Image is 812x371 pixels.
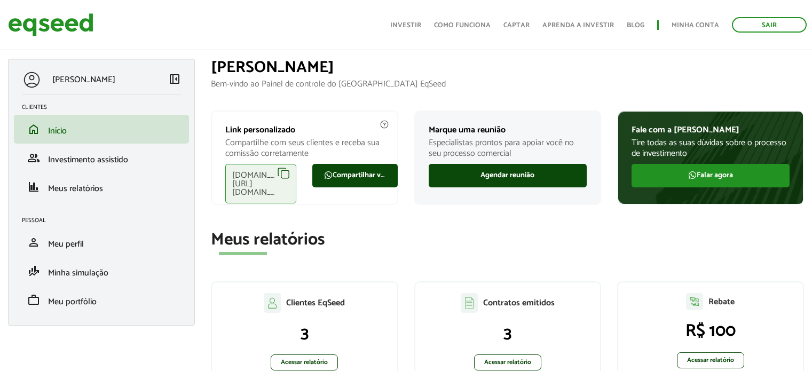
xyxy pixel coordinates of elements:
span: group [27,152,40,164]
li: Minha simulação [14,257,189,286]
span: finance [27,180,40,193]
h2: Clientes [22,104,189,110]
li: Meu perfil [14,228,189,257]
img: EqSeed [8,11,93,39]
img: agent-contratos.svg [461,293,478,313]
a: Como funciona [434,22,491,29]
p: 3 [223,323,386,344]
p: Link personalizado [225,125,383,135]
p: Clientes EqSeed [286,298,345,308]
a: Falar agora [632,164,790,187]
span: Meus relatórios [48,181,103,196]
li: Início [14,115,189,144]
span: Minha simulação [48,266,108,280]
img: agent-relatorio.svg [686,293,703,310]
p: Contratos emitidos [483,298,555,308]
p: R$ 100 [629,321,792,341]
span: finance_mode [27,265,40,278]
a: Sair [732,17,807,33]
p: Marque uma reunião [429,125,587,135]
a: financeMeus relatórios [22,180,181,193]
a: Blog [627,22,644,29]
p: Bem-vindo ao Painel de controle do [GEOGRAPHIC_DATA] EqSeed [211,79,804,89]
a: Acessar relatório [677,352,744,368]
a: homeInício [22,123,181,136]
p: 3 [426,323,589,344]
h2: Pessoal [22,217,189,224]
span: left_panel_close [168,73,181,85]
li: Investimento assistido [14,144,189,172]
a: Aprenda a investir [542,22,614,29]
li: Meu portfólio [14,286,189,314]
a: Compartilhar via WhatsApp [312,164,398,187]
h2: Meus relatórios [211,231,804,249]
li: Meus relatórios [14,172,189,201]
img: FaWhatsapp.svg [688,171,697,179]
span: Investimento assistido [48,153,128,167]
a: finance_modeMinha simulação [22,265,181,278]
img: agent-clientes.svg [264,293,281,312]
img: FaWhatsapp.svg [324,171,333,179]
a: Acessar relatório [271,354,338,370]
img: agent-meulink-info2.svg [380,120,389,129]
span: Início [48,124,67,138]
span: Meu portfólio [48,295,97,309]
span: Meu perfil [48,237,84,251]
a: Agendar reunião [429,164,587,187]
p: [PERSON_NAME] [52,75,115,85]
h1: [PERSON_NAME] [211,59,804,76]
a: Investir [390,22,421,29]
span: work [27,294,40,306]
a: Acessar relatório [474,354,541,370]
p: Tire todas as suas dúvidas sobre o processo de investimento [632,138,790,158]
p: Fale com a [PERSON_NAME] [632,125,790,135]
a: personMeu perfil [22,236,181,249]
a: workMeu portfólio [22,294,181,306]
a: Minha conta [672,22,719,29]
a: Colapsar menu [168,73,181,88]
p: Especialistas prontos para apoiar você no seu processo comercial [429,138,587,158]
a: Captar [503,22,530,29]
p: Compartilhe com seus clientes e receba sua comissão corretamente [225,138,383,158]
a: groupInvestimento assistido [22,152,181,164]
div: [DOMAIN_NAME][URL][DOMAIN_NAME] [225,164,296,203]
span: person [27,236,40,249]
p: Rebate [708,297,735,307]
span: home [27,123,40,136]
